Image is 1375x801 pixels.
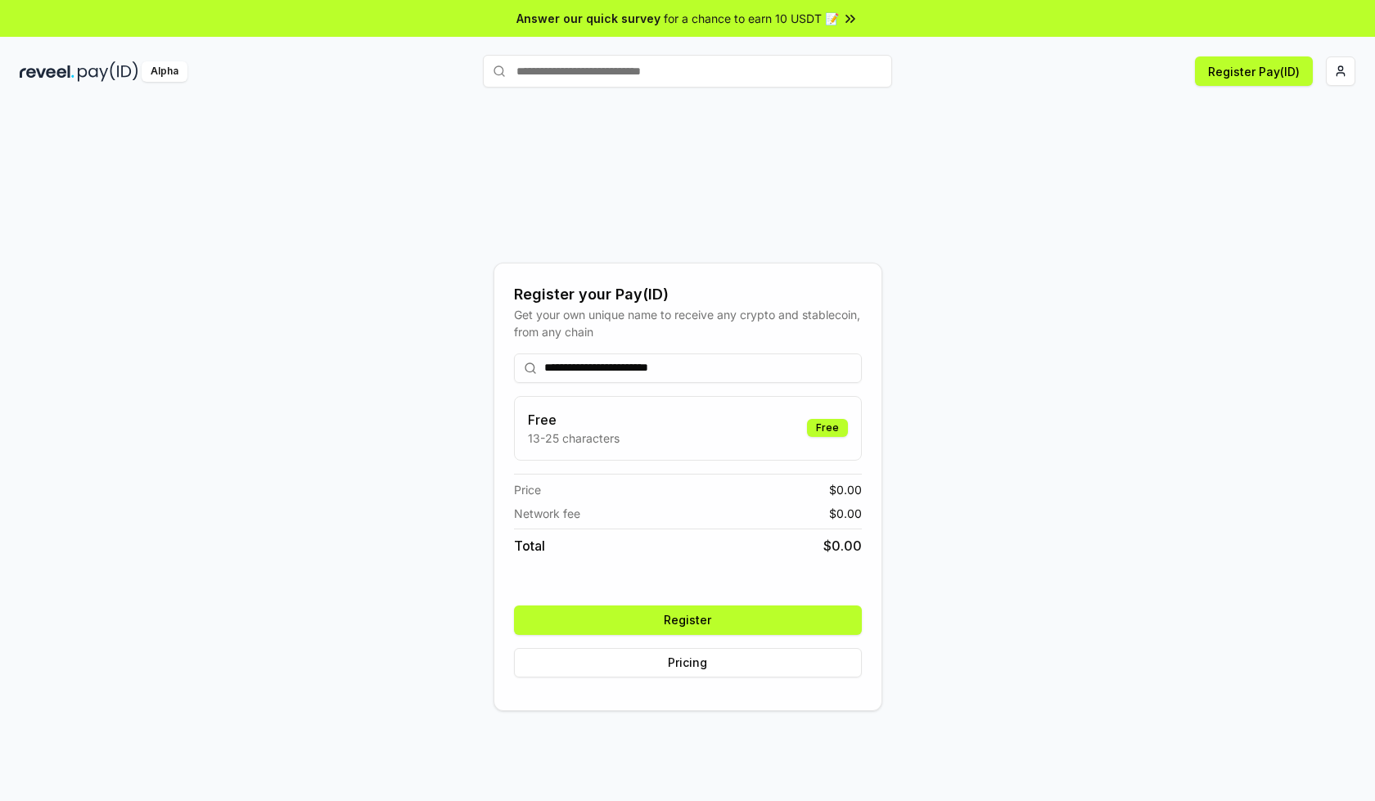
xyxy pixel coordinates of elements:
span: $ 0.00 [829,505,862,522]
span: Total [514,536,545,556]
button: Register [514,605,862,635]
span: for a chance to earn 10 USDT 📝 [664,10,839,27]
div: Alpha [142,61,187,82]
span: Answer our quick survey [516,10,660,27]
div: Free [807,419,848,437]
span: Network fee [514,505,580,522]
div: Get your own unique name to receive any crypto and stablecoin, from any chain [514,306,862,340]
span: $ 0.00 [829,481,862,498]
button: Pricing [514,648,862,677]
img: reveel_dark [20,61,74,82]
h3: Free [528,410,620,430]
div: Register your Pay(ID) [514,283,862,306]
p: 13-25 characters [528,430,620,447]
button: Register Pay(ID) [1195,56,1313,86]
img: pay_id [78,61,138,82]
span: $ 0.00 [823,536,862,556]
span: Price [514,481,541,498]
